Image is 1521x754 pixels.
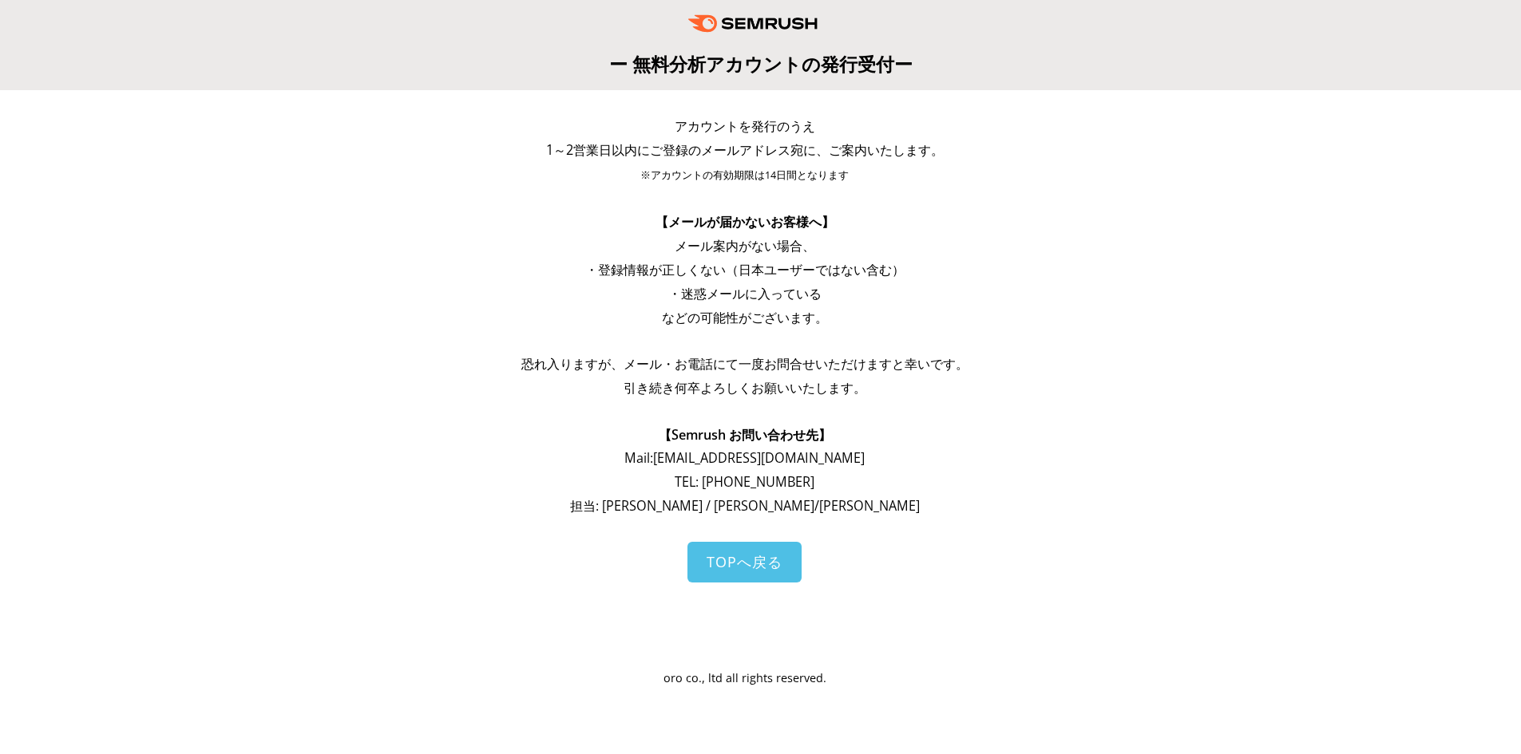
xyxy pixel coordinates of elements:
span: ※アカウントの有効期限は14日間となります [640,168,849,182]
span: ・迷惑メールに入っている [668,285,822,302]
span: TEL: [PHONE_NUMBER] [675,473,814,491]
span: などの可能性がございます。 [662,309,828,326]
span: 1～2営業日以内にご登録のメールアドレス宛に、ご案内いたします。 [546,141,944,159]
a: TOPへ戻る [687,542,802,582]
span: Mail: [EMAIL_ADDRESS][DOMAIN_NAME] [624,449,865,467]
span: TOPへ戻る [707,552,782,571]
span: 担当: [PERSON_NAME] / [PERSON_NAME]/[PERSON_NAME] [570,497,920,515]
span: ・登録情報が正しくない（日本ユーザーではない含む） [585,261,905,278]
span: アカウントを発行のうえ [675,117,815,135]
span: 恐れ入りますが、メール・お電話にて一度お問合せいただけますと幸いです。 [521,355,968,373]
span: 【Semrush お問い合わせ先】 [659,426,831,444]
span: メール案内がない場合、 [675,237,815,255]
span: 【メールが届かないお客様へ】 [656,213,834,231]
span: oro co., ltd all rights reserved. [663,670,826,685]
span: 引き続き何卒よろしくお願いいたします。 [624,379,866,397]
span: ー 無料分析アカウントの発行受付ー [609,51,913,77]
